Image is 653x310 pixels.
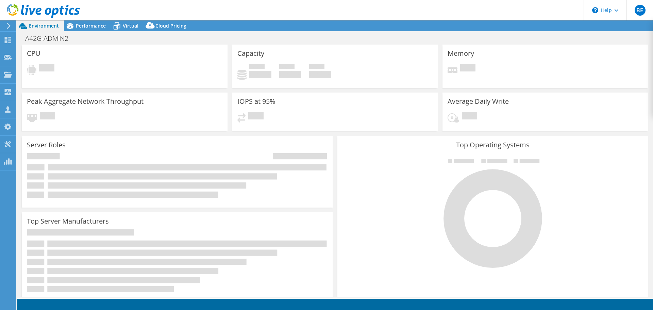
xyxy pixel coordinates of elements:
h3: Peak Aggregate Network Throughput [27,98,144,105]
h4: 0 GiB [279,71,301,78]
span: Cloud Pricing [155,22,186,29]
span: Performance [76,22,106,29]
span: Used [249,64,265,71]
span: Pending [462,112,477,121]
span: Pending [248,112,264,121]
span: BE [635,5,646,16]
span: Pending [460,64,475,73]
span: Free [279,64,295,71]
span: Total [309,64,324,71]
h3: Top Server Manufacturers [27,217,109,225]
svg: \n [592,7,598,13]
h3: Capacity [237,50,264,57]
span: Environment [29,22,59,29]
h4: 0 GiB [249,71,271,78]
span: Pending [39,64,54,73]
span: Virtual [123,22,138,29]
h3: Server Roles [27,141,66,149]
h4: 0 GiB [309,71,331,78]
h3: Top Operating Systems [342,141,643,149]
h3: IOPS at 95% [237,98,275,105]
span: Pending [40,112,55,121]
h3: CPU [27,50,40,57]
h3: Memory [448,50,474,57]
h3: Average Daily Write [448,98,509,105]
h1: A42G-ADMIN2 [22,35,79,42]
